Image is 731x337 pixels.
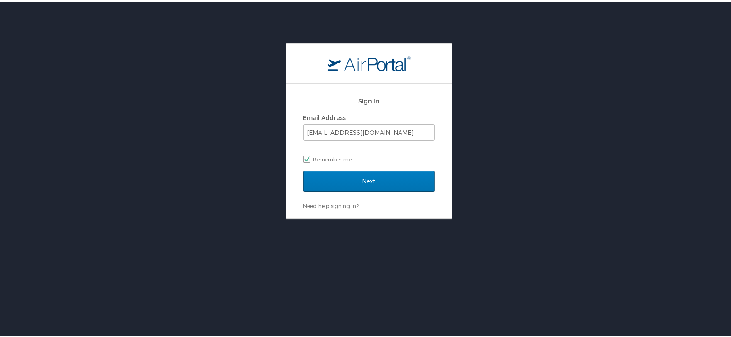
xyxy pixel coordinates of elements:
a: Need help signing in? [303,201,359,208]
input: Next [303,169,435,190]
h2: Sign In [303,95,435,104]
label: Remember me [303,151,435,164]
label: Email Address [303,112,346,120]
img: logo [328,54,411,69]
